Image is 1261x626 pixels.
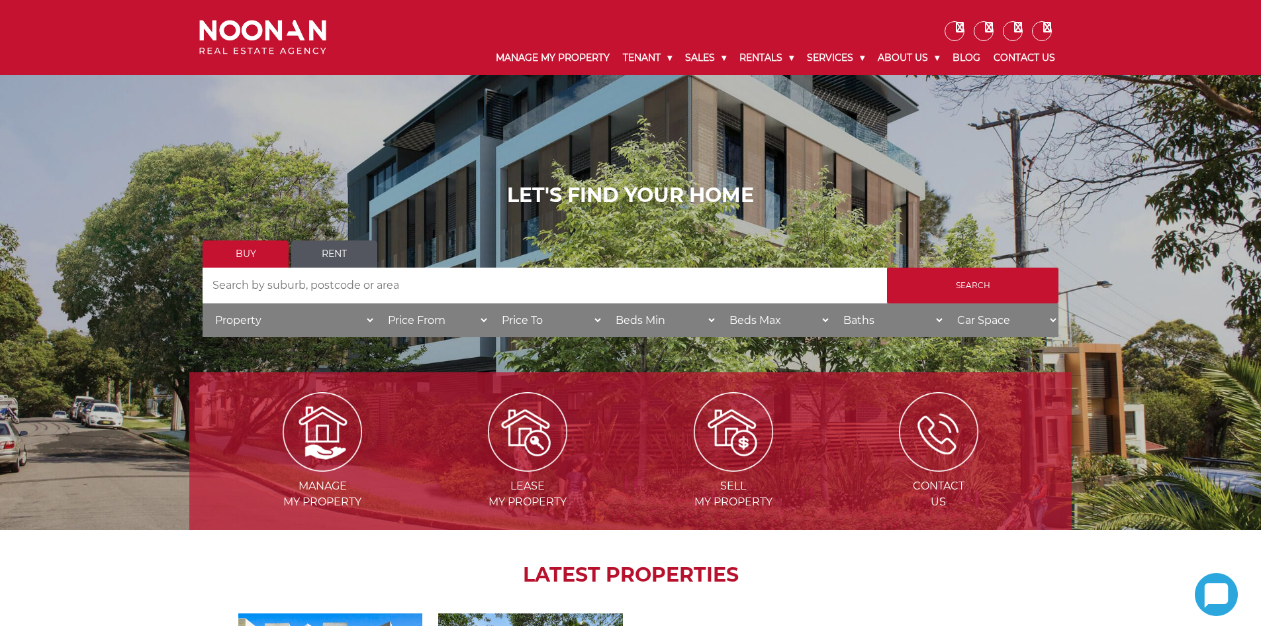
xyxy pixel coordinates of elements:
img: Sell my property [694,392,773,472]
img: ICONS [899,392,978,472]
img: Noonan Real Estate Agency [199,20,326,55]
a: About Us [871,41,946,75]
span: Contact Us [837,478,1040,510]
a: Manage my Property Managemy Property [221,425,424,508]
span: Sell my Property [632,478,835,510]
img: Manage my Property [283,392,362,472]
span: Manage my Property [221,478,424,510]
a: Sell my property Sellmy Property [632,425,835,508]
a: Rentals [733,41,800,75]
input: Search by suburb, postcode or area [203,268,887,303]
a: Manage My Property [489,41,616,75]
input: Search [887,268,1058,303]
a: Services [800,41,871,75]
a: Contact Us [987,41,1062,75]
a: Sales [678,41,733,75]
a: Lease my property Leasemy Property [426,425,629,508]
a: Blog [946,41,987,75]
a: Tenant [616,41,678,75]
h2: LATEST PROPERTIES [222,563,1039,587]
h1: LET'S FIND YOUR HOME [203,183,1058,207]
img: Lease my property [488,392,567,472]
a: Buy [203,240,289,268]
a: ICONS ContactUs [837,425,1040,508]
a: Rent [291,240,377,268]
span: Lease my Property [426,478,629,510]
